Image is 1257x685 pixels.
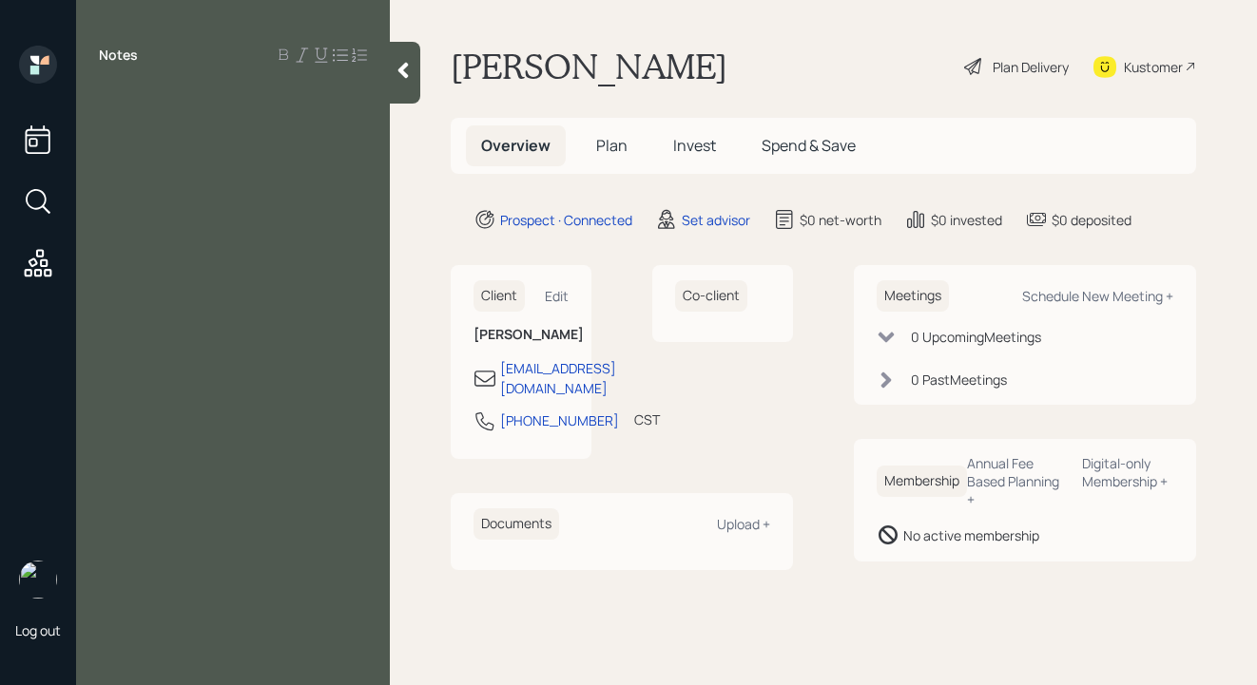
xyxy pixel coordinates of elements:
h6: Client [474,280,525,312]
div: Prospect · Connected [500,210,632,230]
h6: [PERSON_NAME] [474,327,569,343]
div: Set advisor [682,210,750,230]
div: $0 deposited [1052,210,1131,230]
span: Spend & Save [762,135,856,156]
h1: [PERSON_NAME] [451,46,727,87]
div: No active membership [903,525,1039,545]
div: $0 net-worth [800,210,881,230]
div: Edit [545,287,569,305]
div: Annual Fee Based Planning + [967,454,1067,508]
img: aleksandra-headshot.png [19,561,57,599]
div: 0 Past Meeting s [911,370,1007,390]
div: 0 Upcoming Meeting s [911,327,1041,347]
div: Plan Delivery [993,57,1069,77]
div: Digital-only Membership + [1082,454,1173,490]
div: Kustomer [1124,57,1183,77]
h6: Co-client [675,280,747,312]
div: Upload + [717,515,770,533]
div: CST [634,409,660,429]
h6: Documents [474,508,559,540]
span: Plan [596,135,628,156]
div: $0 invested [931,210,1002,230]
div: [EMAIL_ADDRESS][DOMAIN_NAME] [500,358,616,398]
div: Schedule New Meeting + [1022,287,1173,305]
span: Overview [481,135,551,156]
label: Notes [99,46,138,65]
span: Invest [673,135,716,156]
div: [PHONE_NUMBER] [500,410,619,430]
h6: Membership [877,466,967,497]
h6: Meetings [877,280,949,312]
div: Log out [15,621,61,639]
